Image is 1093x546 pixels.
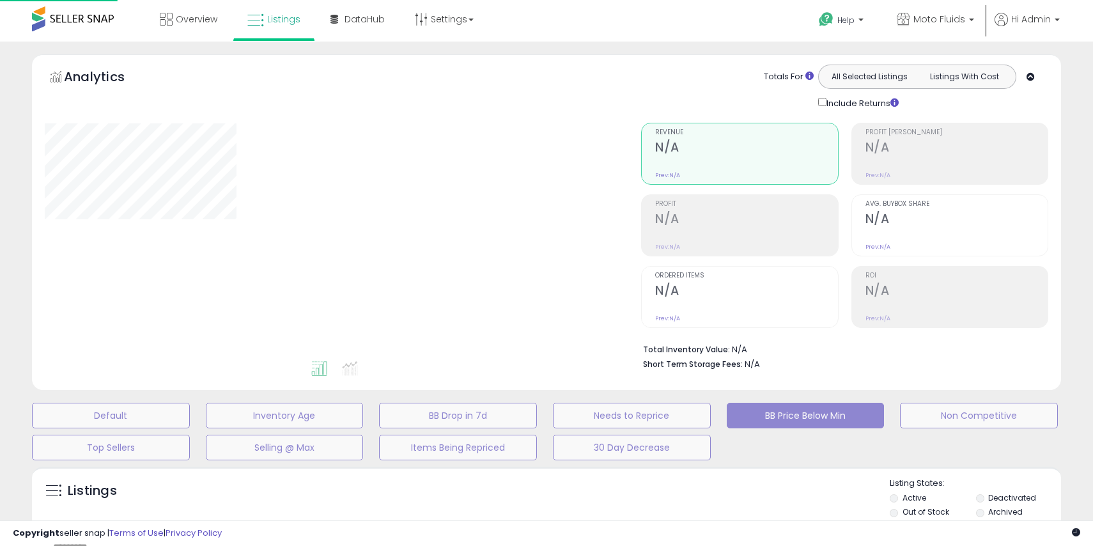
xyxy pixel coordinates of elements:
[917,68,1012,85] button: Listings With Cost
[379,403,537,428] button: BB Drop in 7d
[13,527,59,539] strong: Copyright
[643,341,1039,356] li: N/A
[176,13,217,26] span: Overview
[64,68,150,89] h5: Analytics
[865,171,890,179] small: Prev: N/A
[643,359,743,370] b: Short Term Storage Fees:
[32,435,190,460] button: Top Sellers
[822,68,917,85] button: All Selected Listings
[379,435,537,460] button: Items Being Repriced
[655,140,837,157] h2: N/A
[913,13,965,26] span: Moto Fluids
[206,403,364,428] button: Inventory Age
[865,212,1048,229] h2: N/A
[837,15,855,26] span: Help
[32,403,190,428] button: Default
[865,243,890,251] small: Prev: N/A
[553,403,711,428] button: Needs to Reprice
[655,129,837,136] span: Revenue
[655,283,837,300] h2: N/A
[655,315,680,322] small: Prev: N/A
[1011,13,1051,26] span: Hi Admin
[13,527,222,540] div: seller snap | |
[655,243,680,251] small: Prev: N/A
[865,201,1048,208] span: Avg. Buybox Share
[655,212,837,229] h2: N/A
[865,315,890,322] small: Prev: N/A
[727,403,885,428] button: BB Price Below Min
[206,435,364,460] button: Selling @ Max
[865,140,1048,157] h2: N/A
[818,12,834,27] i: Get Help
[655,201,837,208] span: Profit
[865,272,1048,279] span: ROI
[809,2,876,42] a: Help
[345,13,385,26] span: DataHub
[643,344,730,355] b: Total Inventory Value:
[553,435,711,460] button: 30 Day Decrease
[655,171,680,179] small: Prev: N/A
[865,283,1048,300] h2: N/A
[900,403,1058,428] button: Non Competitive
[995,13,1060,42] a: Hi Admin
[745,358,760,370] span: N/A
[809,95,914,110] div: Include Returns
[655,272,837,279] span: Ordered Items
[764,71,814,83] div: Totals For
[267,13,300,26] span: Listings
[865,129,1048,136] span: Profit [PERSON_NAME]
